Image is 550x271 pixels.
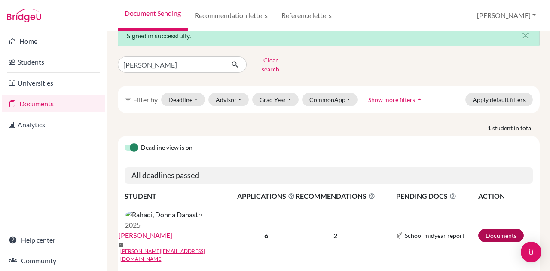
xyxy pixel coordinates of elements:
[520,31,531,41] i: close
[2,53,105,71] a: Students
[396,232,403,239] img: Common App logo
[125,220,202,230] p: 2025
[2,95,105,112] a: Documents
[118,56,224,73] input: Find student by name...
[2,252,105,269] a: Community
[488,123,492,132] strong: 1
[521,242,541,262] div: Open Intercom Messenger
[119,243,124,248] span: mail
[2,116,105,133] a: Analytics
[141,143,192,153] span: Deadline view is on
[161,93,205,106] button: Deadline
[478,229,524,242] a: Documents
[368,96,415,103] span: Show more filters
[296,191,375,201] span: RECOMMENDATIONS
[473,7,540,24] button: [PERSON_NAME]
[125,167,533,184] h5: All deadlines passed
[252,93,299,106] button: Grad Year
[405,231,464,240] span: School midyear report
[512,25,539,46] button: Close
[237,191,295,201] span: APPLICATIONS
[465,93,533,106] button: Apply default filters
[125,96,131,103] i: filter_list
[396,191,477,201] span: PENDING DOCS
[7,9,41,22] img: Bridge-U
[2,231,105,249] a: Help center
[302,93,358,106] button: CommonApp
[119,230,172,240] a: [PERSON_NAME]
[361,93,431,106] button: Show more filtersarrow_drop_up
[125,191,237,202] th: STUDENT
[208,93,249,106] button: Advisor
[296,231,375,241] p: 2
[492,123,540,132] span: student in total
[247,53,294,76] button: Clear search
[415,95,424,104] i: arrow_drop_up
[118,25,540,46] div: Signed in successfully.
[120,247,243,263] a: [PERSON_NAME][EMAIL_ADDRESS][DOMAIN_NAME]
[264,231,268,240] b: 6
[2,74,105,92] a: Universities
[133,95,158,104] span: Filter by
[478,191,533,202] th: ACTION
[2,33,105,50] a: Home
[125,209,202,220] img: Rahadi, Donna Danastri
